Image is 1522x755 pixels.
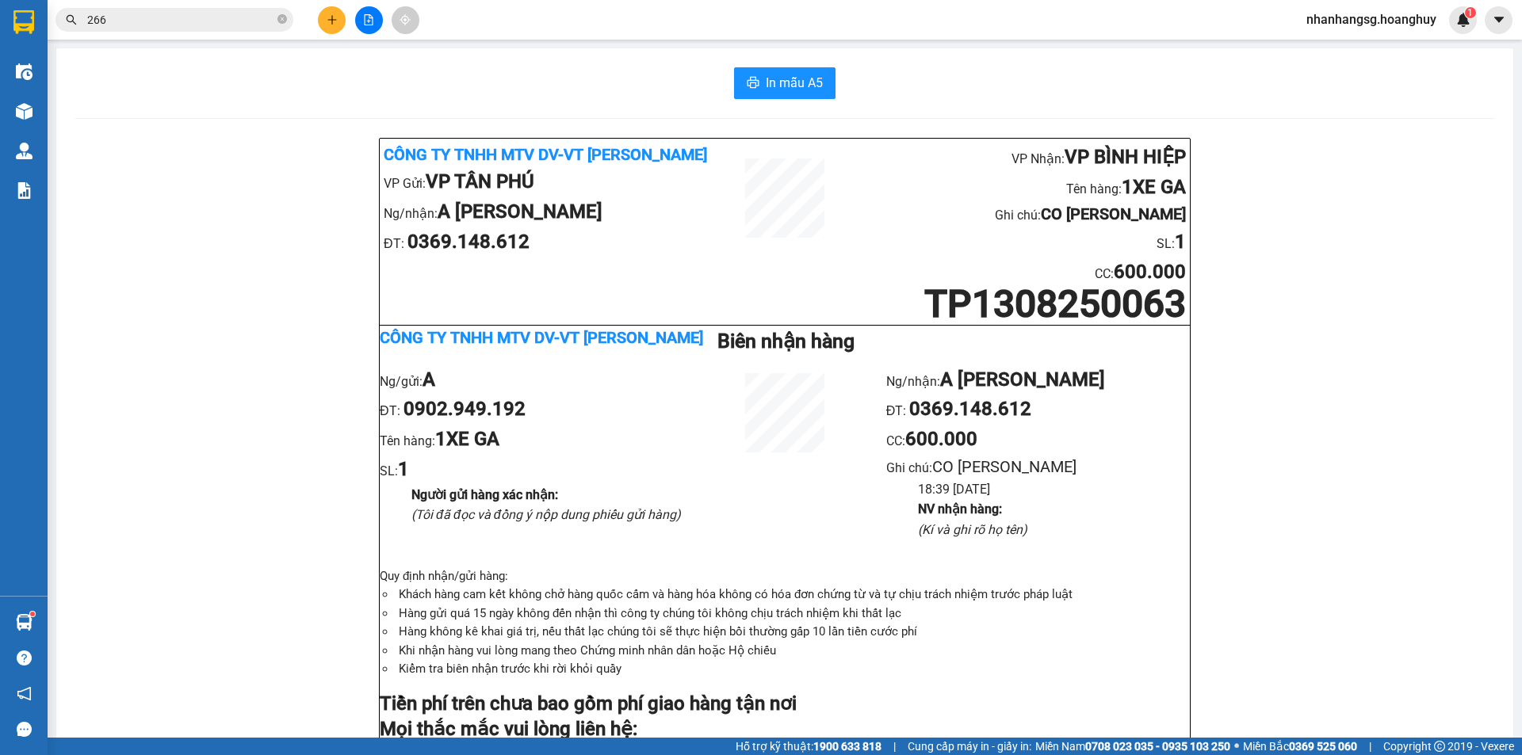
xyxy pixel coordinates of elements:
span: aim [400,14,411,25]
b: 1XE GA [1122,176,1186,198]
img: warehouse-icon [16,614,33,631]
li: Ng/gửi: [380,365,683,395]
span: Hỗ trợ kỹ thuật: [736,738,881,755]
b: 1 [1175,231,1186,253]
b: 1 [398,458,409,480]
li: Ghi chú: [886,455,1190,479]
span: question-circle [17,650,32,665]
b: CO [PERSON_NAME] [1041,204,1186,223]
b: VP TÂN PHÚ [426,170,534,193]
b: 0369.148.612 [407,231,530,253]
img: solution-icon [16,182,33,199]
strong: 0708 023 035 - 0935 103 250 [1085,740,1230,753]
b: 600.000 [905,428,977,450]
span: Miền Nam [1035,738,1230,755]
img: icon-new-feature [1456,13,1470,27]
li: Kiểm tra biên nhận trước khi rời khỏi quầy [396,660,1190,679]
b: VP BÌNH HIỆP [1065,146,1186,168]
li: VP Gửi: [384,167,718,197]
li: Hàng gửi quá 15 ngày không đến nhận thì công ty chúng tôi không chịu trách nhiệm khi thất lạc [396,604,1190,623]
b: Công ty TNHH MTV DV-VT [PERSON_NAME] [384,145,707,164]
b: NV nhận hàng : [918,501,1002,517]
b: Biên nhận hàng [717,330,855,353]
li: Ng/nhận: [886,365,1190,395]
input: Tìm tên, số ĐT hoặc mã đơn [87,11,274,29]
img: warehouse-icon [16,143,33,159]
img: warehouse-icon [16,103,33,120]
li: Ng/nhận: [384,197,718,227]
button: caret-down [1485,6,1512,34]
span: Miền Bắc [1243,738,1357,755]
li: CC [851,257,1186,288]
button: file-add [355,6,383,34]
li: ĐT: [384,227,718,257]
li: ĐT: [886,395,1190,425]
span: search [66,14,77,25]
strong: Tiền phí trên chưa bao gồm phí giao hàng tận nơi [380,692,797,715]
li: Ghi chú: [851,202,1186,227]
span: caret-down [1492,13,1506,27]
span: CO [PERSON_NAME] [932,457,1076,476]
button: aim [392,6,419,34]
span: notification [17,686,32,701]
button: printerIn mẫu A5 [734,67,836,99]
li: Tên hàng: [851,173,1186,203]
b: A [PERSON_NAME] [940,368,1105,391]
i: (Tôi đã đọc và đồng ý nộp dung phiếu gửi hàng) [411,507,681,522]
li: Khi nhận hàng vui lòng mang theo Chứng minh nhân dân hoặc Hộ chiếu [396,642,1190,661]
strong: 1900 633 818 [813,740,881,753]
li: Khách hàng cam kết không chở hàng quốc cấm và hàng hóa không có hóa đơn chứng từ và tự chịu trách... [396,585,1190,604]
span: : [1111,266,1186,281]
li: VP Nhận: [851,143,1186,173]
b: 0902.949.192 [403,398,526,420]
button: plus [318,6,346,34]
span: close-circle [277,14,287,24]
span: : [902,433,977,448]
li: Hàng không kê khai giá trị, nếu thất lạc chúng tôi sẽ thực hiện bồi thường gấp 10 lần tiền cước phí [396,623,1190,642]
li: Tên hàng: [380,425,683,455]
ul: CC [886,365,1190,540]
span: close-circle [277,13,287,28]
li: SL: [851,227,1186,257]
span: Cung cấp máy in - giấy in: [908,738,1031,755]
span: message [17,722,32,737]
b: 0369.148.612 [909,398,1031,420]
span: plus [327,14,338,25]
sup: 1 [30,612,35,616]
span: 1 [1467,7,1473,18]
span: file-add [363,14,374,25]
strong: 0369 525 060 [1289,740,1357,753]
span: In mẫu A5 [766,73,823,93]
span: nhanhangsg.hoanghuy [1294,10,1449,29]
b: Người gửi hàng xác nhận : [411,487,558,502]
span: | [893,738,896,755]
i: (Kí và ghi rõ họ tên) [918,522,1027,537]
b: A [PERSON_NAME] [438,200,602,223]
b: Công ty TNHH MTV DV-VT [PERSON_NAME] [380,328,703,347]
img: warehouse-icon [16,63,33,80]
li: ĐT: [380,395,683,425]
li: SL: [380,455,683,485]
b: 600.000 [1114,261,1186,283]
h1: TP1308250063 [851,287,1186,321]
img: logo-vxr [13,10,34,34]
span: copyright [1434,741,1445,752]
span: printer [747,76,759,91]
sup: 1 [1465,7,1476,18]
li: 18:39 [DATE] [918,479,1190,499]
b: 1XE GA [435,428,499,450]
span: ⚪️ [1234,743,1239,749]
strong: Mọi thắc mắc vui lòng liên hệ: [380,718,637,740]
span: | [1369,738,1371,755]
b: A [423,368,435,391]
